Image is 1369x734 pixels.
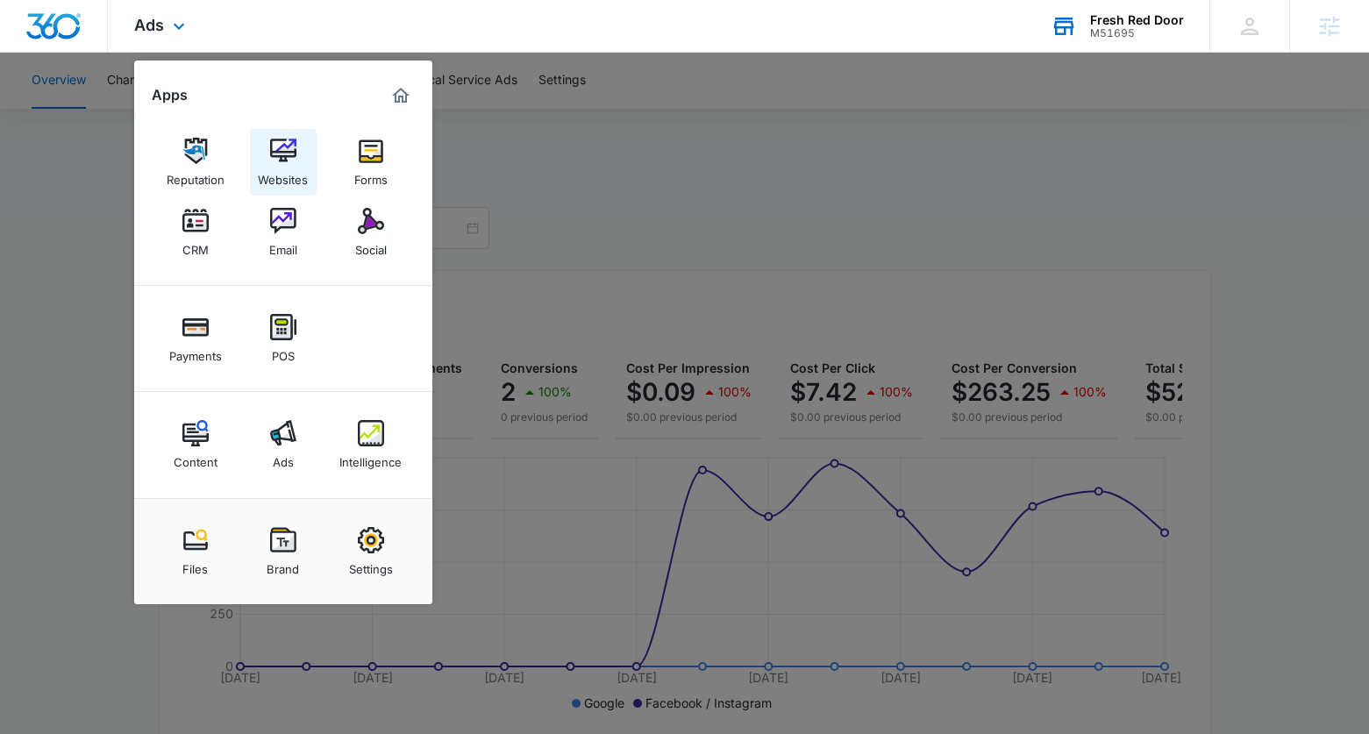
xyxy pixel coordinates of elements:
div: Settings [349,553,393,576]
a: Brand [250,518,317,585]
a: Email [250,199,317,266]
a: Forms [338,129,404,196]
a: CRM [162,199,229,266]
div: Brand [267,553,299,576]
a: Settings [338,518,404,585]
div: Payments [169,340,222,363]
a: POS [250,305,317,372]
div: Websites [258,164,308,187]
div: Intelligence [339,446,402,469]
div: Forms [354,164,388,187]
div: CRM [182,234,209,257]
div: Files [182,553,208,576]
div: account id [1090,27,1184,39]
div: Email [269,234,297,257]
a: Content [162,411,229,478]
div: Reputation [167,164,225,187]
a: Files [162,518,229,585]
a: Ads [250,411,317,478]
a: Social [338,199,404,266]
div: Content [174,446,217,469]
a: Marketing 360® Dashboard [387,82,415,110]
a: Reputation [162,129,229,196]
a: Websites [250,129,317,196]
a: Payments [162,305,229,372]
div: Social [355,234,387,257]
a: Intelligence [338,411,404,478]
div: account name [1090,13,1184,27]
div: POS [272,340,295,363]
div: Ads [273,446,294,469]
h2: Apps [152,87,188,103]
span: Ads [134,16,164,34]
